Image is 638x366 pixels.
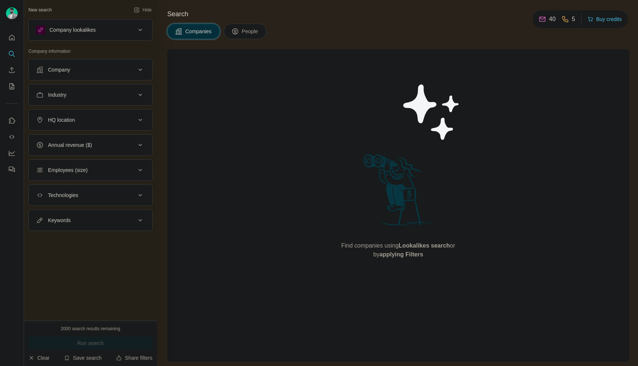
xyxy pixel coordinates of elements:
button: Company lookalikes [29,21,152,39]
p: 40 [549,15,556,24]
button: Share filters [116,354,152,362]
button: Clear [28,354,49,362]
span: applying Filters [380,251,423,258]
button: Quick start [6,31,18,44]
button: Use Surfe API [6,130,18,144]
h4: Search [167,9,629,19]
button: Hide [128,4,157,15]
span: Companies [185,28,212,35]
button: Enrich CSV [6,63,18,77]
button: Search [6,47,18,61]
button: Dashboard [6,146,18,160]
span: People [242,28,259,35]
div: Industry [48,91,66,99]
div: Company [48,66,70,73]
div: Keywords [48,217,71,224]
button: Use Surfe on LinkedIn [6,114,18,127]
span: Lookalikes search [399,242,450,249]
span: Find companies using or by [339,241,457,259]
button: Employees (size) [29,161,152,179]
div: New search [28,7,52,13]
img: Surfe Illustration - Woman searching with binoculars [360,152,437,234]
button: Keywords [29,211,152,229]
div: Employees (size) [48,166,88,174]
button: My lists [6,80,18,93]
img: Avatar [6,7,18,19]
img: Surfe Illustration - Stars [398,79,465,145]
button: Save search [64,354,102,362]
button: Annual revenue ($) [29,136,152,154]
p: Company information [28,48,152,55]
button: HQ location [29,111,152,129]
p: 5 [572,15,575,24]
div: Company lookalikes [49,26,96,34]
div: Technologies [48,191,78,199]
div: HQ location [48,116,75,124]
button: Technologies [29,186,152,204]
button: Buy credits [587,14,622,24]
button: Industry [29,86,152,104]
button: Feedback [6,163,18,176]
div: Annual revenue ($) [48,141,92,149]
div: 2000 search results remaining [61,325,120,332]
button: Company [29,61,152,79]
